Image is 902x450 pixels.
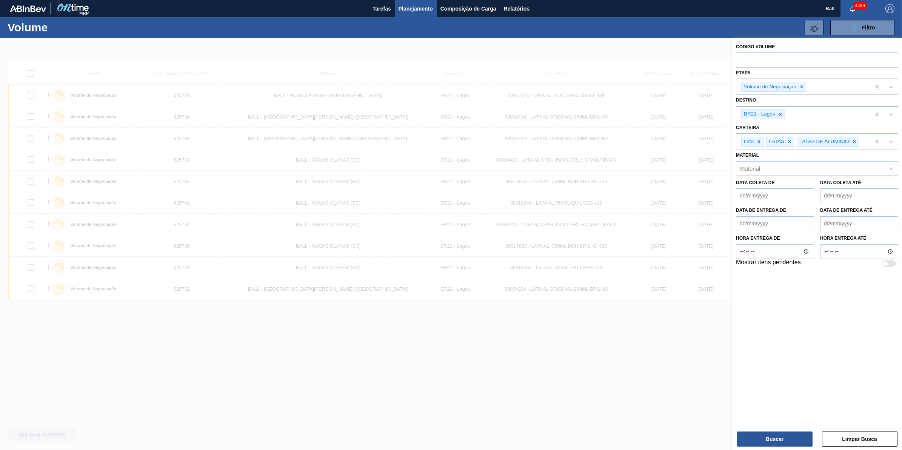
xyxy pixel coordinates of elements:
[742,82,797,92] div: Volume de Negociação
[736,188,814,203] input: dd/mm/yyyy
[840,3,865,14] button: Notificações
[8,23,124,32] h1: Volume
[736,233,814,244] label: Hora entrega de
[740,165,760,171] div: Material
[736,259,801,268] label: Mostrar itens pendentes
[742,109,776,119] div: BR21 - Lages
[805,20,823,35] button: Importar Negociações de Volume
[820,180,861,185] label: Data coleta até
[736,153,759,158] label: Material
[736,180,774,185] label: Data coleta de
[736,97,756,103] label: Destino
[736,208,786,213] label: Data de Entrega de
[736,125,759,130] label: Carteira
[885,4,894,13] img: Logout
[372,4,391,13] span: Tarefas
[862,25,875,31] span: Filtro
[736,44,775,49] label: Código Volume
[820,208,873,213] label: Data de Entrega até
[504,4,530,13] span: Relatórios
[820,233,898,244] label: Hora entrega até
[736,216,814,231] input: dd/mm/yyyy
[10,5,46,12] img: TNhmsLtSVTkK8tSr43FrP2fwEKptu5GPRR3wAAAABJRU5ErkJggg==
[820,188,898,203] input: dd/mm/yyyy
[830,20,894,35] button: Filtro
[736,70,751,76] label: Etapa
[399,4,433,13] span: Planejamento
[440,4,496,13] span: Composição de Carga
[820,216,898,231] input: dd/mm/yyyy
[853,2,867,10] span: 4486
[767,137,785,146] div: LATAS
[742,137,755,146] div: Lata
[797,137,850,146] div: LATAS DE ALUMINIO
